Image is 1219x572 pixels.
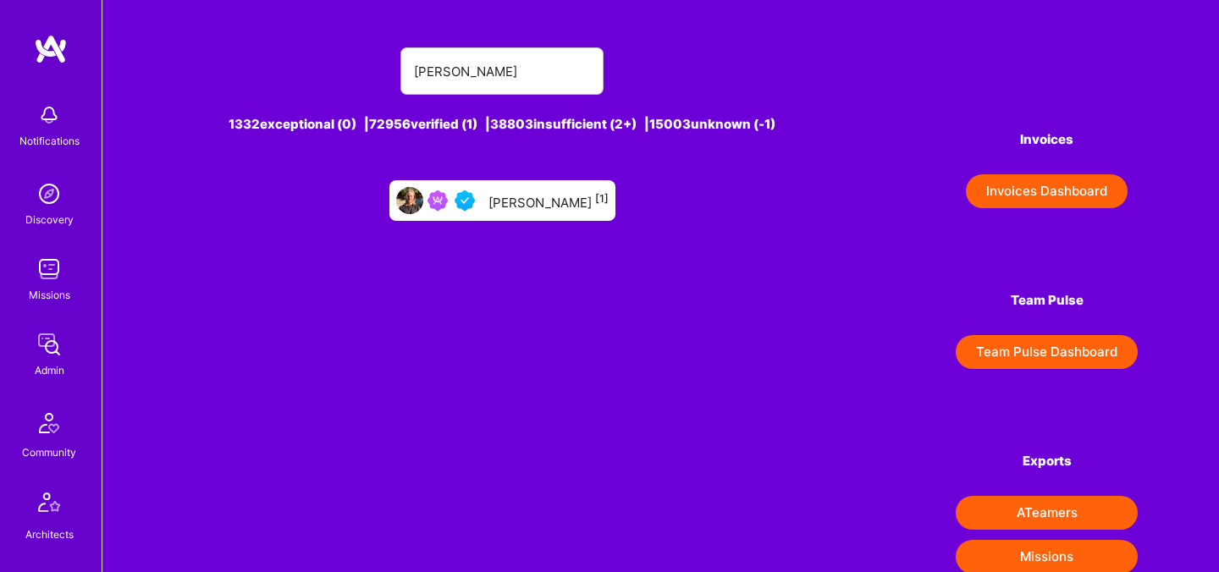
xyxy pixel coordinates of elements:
img: Community [29,403,69,443]
div: 1332 exceptional (0) | 72956 verified (1) | 38803 insufficient (2+) | 15003 unknown (-1) [184,115,821,133]
button: ATeamers [956,496,1138,530]
button: Team Pulse Dashboard [956,335,1138,369]
img: logo [34,34,68,64]
img: teamwork [32,252,66,286]
div: [PERSON_NAME] [488,190,609,212]
img: Architects [29,485,69,525]
img: Been on Mission [427,190,448,211]
h4: Team Pulse [956,293,1138,308]
img: User Avatar [396,187,423,214]
h4: Invoices [956,132,1138,147]
div: Notifications [19,132,80,150]
a: Invoices Dashboard [956,174,1138,208]
div: Community [22,443,76,461]
h4: Exports [956,454,1138,469]
div: Discovery [25,211,74,228]
img: discovery [32,177,66,211]
button: Invoices Dashboard [966,174,1128,208]
img: bell [32,98,66,132]
input: Search for an A-Teamer [414,50,590,93]
sup: [1] [595,192,609,205]
div: Missions [29,286,70,304]
div: Architects [25,525,74,543]
div: Admin [35,361,64,379]
img: admin teamwork [32,327,66,361]
img: Vetted A.Teamer [455,190,475,211]
a: User AvatarBeen on MissionVetted A.Teamer[PERSON_NAME][1] [383,173,622,228]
